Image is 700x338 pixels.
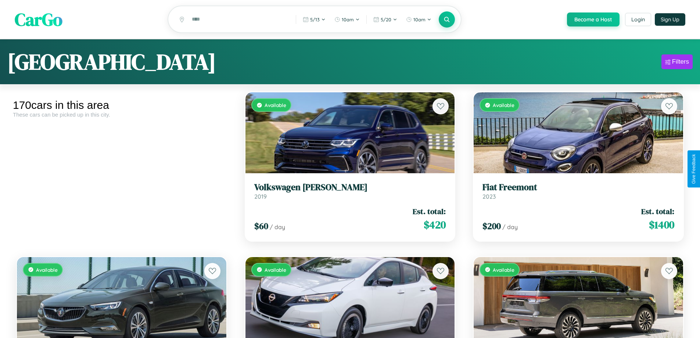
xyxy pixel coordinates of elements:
button: 10am [331,14,363,25]
span: Est. total: [413,206,446,217]
button: 10am [402,14,435,25]
span: Est. total: [641,206,674,217]
div: Filters [672,58,689,65]
span: / day [270,223,285,231]
button: Filters [661,54,693,69]
span: / day [502,223,518,231]
div: These cars can be picked up in this city. [13,111,230,118]
span: 2019 [254,193,267,200]
span: 10am [342,17,354,22]
h3: Fiat Freemont [482,182,674,193]
span: $ 60 [254,220,268,232]
span: Available [265,267,286,273]
span: 2023 [482,193,496,200]
div: Give Feedback [691,154,696,184]
span: $ 1400 [649,217,674,232]
span: $ 420 [424,217,446,232]
button: Login [625,13,651,26]
span: Available [36,267,58,273]
span: Available [265,102,286,108]
div: 170 cars in this area [13,99,230,111]
span: 5 / 13 [310,17,320,22]
span: Available [493,102,514,108]
h1: [GEOGRAPHIC_DATA] [7,47,216,77]
button: Become a Host [567,13,620,26]
button: 5/20 [370,14,401,25]
button: Sign Up [655,13,685,26]
span: 5 / 20 [381,17,391,22]
span: Available [493,267,514,273]
span: 10am [413,17,426,22]
a: Fiat Freemont2023 [482,182,674,200]
a: Volkswagen [PERSON_NAME]2019 [254,182,446,200]
h3: Volkswagen [PERSON_NAME] [254,182,446,193]
button: 5/13 [299,14,329,25]
span: CarGo [15,7,62,32]
span: $ 200 [482,220,501,232]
